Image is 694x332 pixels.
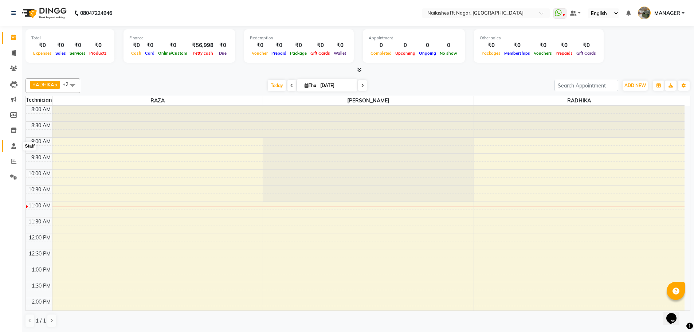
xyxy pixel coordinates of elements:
[87,41,109,50] div: ₹0
[332,51,348,56] span: Wallet
[27,186,52,194] div: 10:30 AM
[250,51,270,56] span: Voucher
[270,51,288,56] span: Prepaid
[369,41,393,50] div: 0
[19,3,68,23] img: logo
[575,41,598,50] div: ₹0
[54,41,68,50] div: ₹0
[63,81,74,87] span: +2
[268,80,286,91] span: Today
[156,41,189,50] div: ₹0
[250,35,348,41] div: Redemption
[480,41,502,50] div: ₹0
[309,41,332,50] div: ₹0
[480,35,598,41] div: Other sales
[532,41,554,50] div: ₹0
[32,82,54,87] span: RADHIKA
[31,35,109,41] div: Total
[263,96,474,105] span: [PERSON_NAME]
[27,218,52,226] div: 11:30 AM
[30,282,52,290] div: 1:30 PM
[189,41,216,50] div: ₹56,998
[23,142,36,151] div: Staff
[532,51,554,56] span: Vouchers
[129,51,143,56] span: Cash
[129,41,143,50] div: ₹0
[554,51,575,56] span: Prepaids
[27,234,52,242] div: 12:00 PM
[554,41,575,50] div: ₹0
[654,9,680,17] span: MANAGER
[288,41,309,50] div: ₹0
[80,3,112,23] b: 08047224946
[369,51,393,56] span: Completed
[30,298,52,306] div: 2:00 PM
[54,82,58,87] a: x
[438,51,459,56] span: No show
[68,51,87,56] span: Services
[27,170,52,177] div: 10:00 AM
[480,51,502,56] span: Packages
[270,41,288,50] div: ₹0
[30,138,52,145] div: 9:00 AM
[68,41,87,50] div: ₹0
[369,35,459,41] div: Appointment
[624,83,646,88] span: ADD NEW
[474,96,685,105] span: RADHIKA
[502,41,532,50] div: ₹0
[554,80,618,91] input: Search Appointment
[393,41,417,50] div: 0
[663,303,687,325] iframe: chat widget
[393,51,417,56] span: Upcoming
[216,41,229,50] div: ₹0
[438,41,459,50] div: 0
[30,106,52,113] div: 8:00 AM
[417,41,438,50] div: 0
[638,7,651,19] img: MANAGER
[623,81,648,91] button: ADD NEW
[30,266,52,274] div: 1:00 PM
[52,96,263,105] span: RAZA
[217,51,228,56] span: Due
[288,51,309,56] span: Package
[143,41,156,50] div: ₹0
[31,41,54,50] div: ₹0
[318,80,354,91] input: 2025-09-04
[30,122,52,129] div: 8:30 AM
[36,317,46,325] span: 1 / 1
[250,41,270,50] div: ₹0
[129,35,229,41] div: Finance
[309,51,332,56] span: Gift Cards
[143,51,156,56] span: Card
[30,154,52,161] div: 9:30 AM
[27,250,52,258] div: 12:30 PM
[31,51,54,56] span: Expenses
[191,51,215,56] span: Petty cash
[417,51,438,56] span: Ongoing
[332,41,348,50] div: ₹0
[502,51,532,56] span: Memberships
[303,83,318,88] span: Thu
[54,51,68,56] span: Sales
[26,96,52,104] div: Technician
[27,202,52,210] div: 11:00 AM
[575,51,598,56] span: Gift Cards
[87,51,109,56] span: Products
[156,51,189,56] span: Online/Custom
